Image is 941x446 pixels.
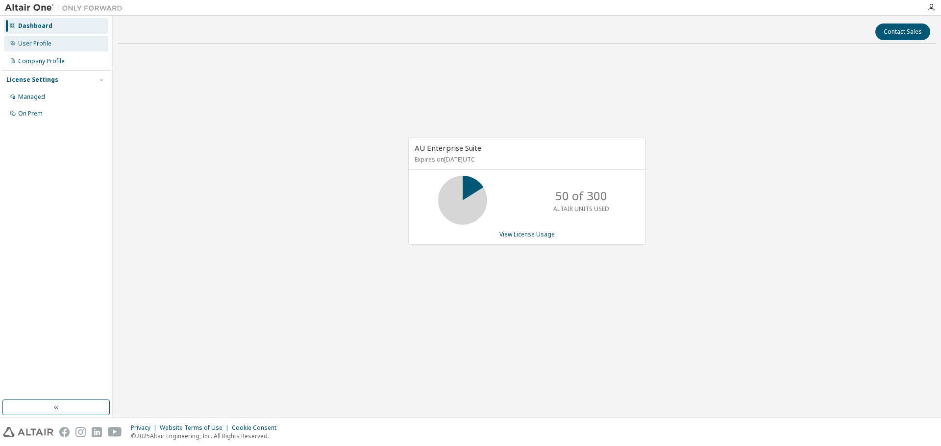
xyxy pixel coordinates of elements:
[18,93,45,101] div: Managed
[6,76,58,84] div: License Settings
[160,424,232,432] div: Website Terms of Use
[92,427,102,437] img: linkedin.svg
[18,110,43,117] div: On Prem
[875,23,930,40] button: Contact Sales
[553,205,609,213] p: ALTAIR UNITS USED
[18,57,65,65] div: Company Profile
[108,427,122,437] img: youtube.svg
[415,155,637,164] p: Expires on [DATE] UTC
[18,22,52,30] div: Dashboard
[131,432,282,440] p: © 2025 Altair Engineering, Inc. All Rights Reserved.
[415,143,481,153] span: AU Enterprise Suite
[18,40,51,47] div: User Profile
[555,188,607,204] p: 50 of 300
[5,3,127,13] img: Altair One
[131,424,160,432] div: Privacy
[75,427,86,437] img: instagram.svg
[59,427,70,437] img: facebook.svg
[232,424,282,432] div: Cookie Consent
[3,427,53,437] img: altair_logo.svg
[499,230,555,238] a: View License Usage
